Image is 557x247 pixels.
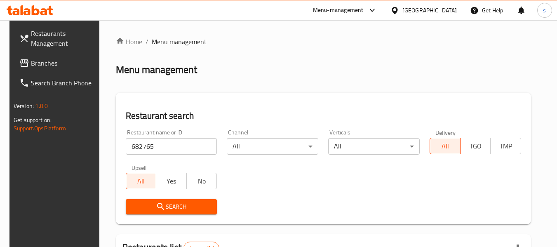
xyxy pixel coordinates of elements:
[543,6,546,15] span: s
[116,37,142,47] a: Home
[31,28,96,48] span: Restaurants Management
[227,138,318,155] div: All
[126,173,157,189] button: All
[160,175,183,187] span: Yes
[186,173,217,189] button: No
[14,123,66,134] a: Support.OpsPlatform
[14,101,34,111] span: Version:
[13,73,103,93] a: Search Branch Phone
[152,37,207,47] span: Menu management
[460,138,491,154] button: TGO
[490,138,521,154] button: TMP
[464,140,488,152] span: TGO
[35,101,48,111] span: 1.0.0
[146,37,148,47] li: /
[116,63,197,76] h2: Menu management
[132,202,211,212] span: Search
[116,37,531,47] nav: breadcrumb
[132,165,147,170] label: Upsell
[494,140,518,152] span: TMP
[13,24,103,53] a: Restaurants Management
[435,129,456,135] label: Delivery
[14,115,52,125] span: Get support on:
[129,175,153,187] span: All
[430,138,461,154] button: All
[156,173,187,189] button: Yes
[31,78,96,88] span: Search Branch Phone
[433,140,457,152] span: All
[126,199,217,214] button: Search
[402,6,457,15] div: [GEOGRAPHIC_DATA]
[126,110,521,122] h2: Restaurant search
[190,175,214,187] span: No
[13,53,103,73] a: Branches
[31,58,96,68] span: Branches
[328,138,420,155] div: All
[126,138,217,155] input: Search for restaurant name or ID..
[313,5,364,15] div: Menu-management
